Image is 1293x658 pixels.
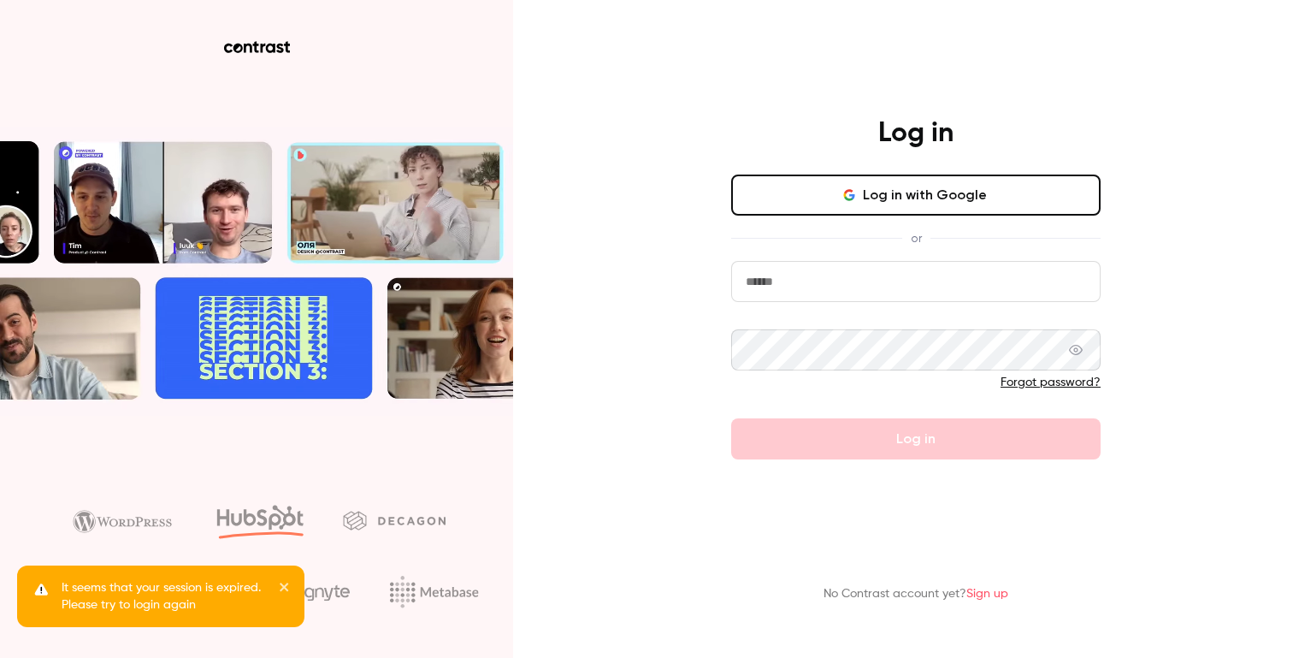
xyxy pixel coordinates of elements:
[902,229,930,247] span: or
[279,579,291,600] button: close
[878,116,954,151] h4: Log in
[731,175,1101,216] button: Log in with Google
[343,511,446,530] img: decagon
[824,585,1008,603] p: No Contrast account yet?
[62,579,267,614] p: It seems that your session is expired. Please try to login again
[1001,376,1101,388] a: Forgot password?
[966,588,1008,600] a: Sign up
